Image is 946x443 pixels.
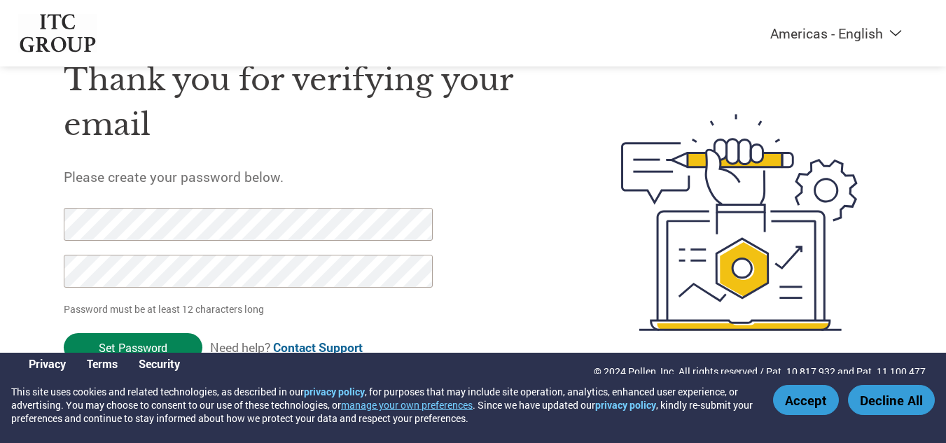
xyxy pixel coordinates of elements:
a: Terms [87,356,118,371]
div: This site uses cookies and related technologies, as described in our , for purposes that may incl... [11,385,753,425]
img: create-password [596,37,883,408]
a: Privacy [29,356,66,371]
button: manage your own preferences [341,398,473,412]
img: ITC Group [18,14,98,52]
a: privacy policy [595,398,656,412]
a: Security [139,356,180,371]
h1: Thank you for verifying your email [64,57,555,148]
p: © 2024 Pollen, Inc. All rights reserved / Pat. 10,817,932 and Pat. 11,100,477. [594,364,928,379]
a: Contact Support [273,339,363,356]
button: Decline All [848,385,935,415]
a: privacy policy [304,385,365,398]
h5: Please create your password below. [64,168,555,185]
button: Accept [773,385,839,415]
p: Password must be at least 12 characters long [64,302,438,316]
span: Need help? [210,339,363,356]
input: Set Password [64,333,202,362]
